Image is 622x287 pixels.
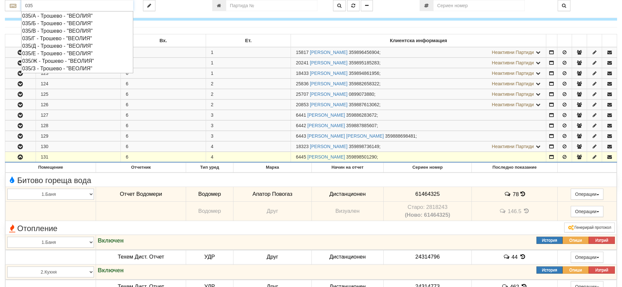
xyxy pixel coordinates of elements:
[186,249,233,264] td: УДР
[121,131,206,141] td: 6
[36,79,121,89] td: 124
[349,102,379,107] span: 359887613062
[405,212,450,218] b: (Ново: 61464325)
[296,144,309,149] span: Партида №
[504,191,513,197] span: История на забележките
[121,121,206,131] td: 6
[186,187,233,202] td: Водомер
[118,254,164,260] span: Техем Дист. Отчет
[513,191,519,197] span: 78
[211,112,214,118] span: 3
[571,206,603,217] button: Операции
[121,142,206,152] td: 6
[121,47,206,58] td: 6
[121,68,206,78] td: 6
[385,133,415,139] span: 359888698481
[121,34,206,47] td: Вх.: No sort applied, sorting is disabled
[211,71,214,76] span: 1
[211,81,214,86] span: 2
[536,266,563,274] button: История
[121,79,206,89] td: 6
[211,154,214,160] span: 4
[211,133,214,139] span: 3
[36,142,121,152] td: 130
[602,34,617,47] td: : No sort applied, sorting is disabled
[22,12,132,20] div: 035/А - Трошево - "ВЕОЛИЯ"
[36,152,121,162] td: 131
[160,38,167,43] b: Вх.
[311,202,383,221] td: Визуален
[6,163,96,173] th: Помещение
[22,20,132,27] div: 035/Б - Трошево - "ВЕОЛИЯ"
[310,60,347,65] a: [PERSON_NAME]
[22,50,132,57] div: 035/Е - Трошево - "ВЕОЛИЯ"
[492,102,534,107] span: Неактивни Партиди
[291,100,546,110] td: ;
[346,154,376,160] span: 359898501290
[36,89,121,99] td: 125
[310,144,347,149] a: [PERSON_NAME]
[296,123,306,128] span: Партида №
[211,50,214,55] span: 1
[296,102,309,107] span: Партида №
[36,110,121,120] td: 127
[291,47,546,58] td: ;
[121,110,206,120] td: 6
[471,163,557,173] th: Последно показание
[186,163,233,173] th: Тип уред
[571,252,603,263] button: Операции
[503,254,511,260] span: История на забележките
[296,81,309,86] span: Партида №
[296,60,309,65] span: Партида №
[349,71,379,76] span: 359894861956
[492,92,534,97] span: Неактивни Партиди
[291,68,546,78] td: ;
[22,35,132,42] div: 035/Г - Трошево - "ВЕОЛИЯ"
[346,123,376,128] span: 359887885607
[121,152,206,162] td: 6
[296,154,306,160] span: Партида №
[121,100,206,110] td: 6
[233,249,312,264] td: Друг
[296,133,306,139] span: Партида №
[310,81,347,86] a: [PERSON_NAME]
[36,100,121,110] td: 126
[519,254,526,260] span: История на показанията
[291,121,546,131] td: ;
[36,68,121,78] td: 123
[523,208,530,214] span: История на показанията
[22,65,132,72] div: 035/З - Трошево - "ВЕОЛИЯ"
[415,191,440,197] span: 61464325
[349,144,379,149] span: 359898736149
[571,189,603,200] button: Операции
[22,57,132,65] div: 035/Ж - Трошево - "ВЕОЛИЯ"
[211,60,214,65] span: 1
[492,50,534,55] span: Неактивни Партиди
[291,131,546,141] td: ;
[310,50,347,55] a: [PERSON_NAME]
[307,154,345,160] a: [PERSON_NAME]
[296,71,309,76] span: Партида №
[211,144,214,149] span: 4
[349,60,379,65] span: 359895185283
[384,163,472,173] th: Сериен номер
[520,191,525,197] span: История на показанията
[245,38,252,43] b: Ет.
[311,249,383,264] td: Дистанционен
[572,34,587,47] td: : No sort applied, sorting is disabled
[310,92,347,97] a: [PERSON_NAME]
[98,267,124,274] strong: Включен
[121,58,206,68] td: 6
[36,131,121,141] td: 129
[291,89,546,99] td: ;
[120,191,162,197] span: Отчет Водомери
[508,208,521,214] span: 146.5
[121,89,206,99] td: 6
[291,142,546,152] td: ;
[22,27,132,35] div: 035/В - Трошево - "ВЕОЛИЯ"
[186,202,233,221] td: Водомер
[233,202,312,221] td: Друг
[310,102,347,107] a: [PERSON_NAME]
[512,254,518,260] span: 44
[492,144,534,149] span: Неактивни Партиди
